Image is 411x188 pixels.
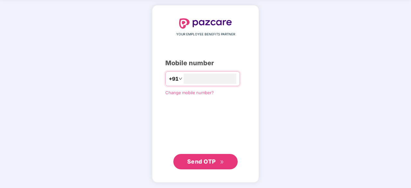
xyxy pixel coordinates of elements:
[173,154,238,169] button: Send OTPdouble-right
[165,90,214,95] a: Change mobile number?
[220,160,224,164] span: double-right
[169,75,178,83] span: +91
[165,58,246,68] div: Mobile number
[187,158,216,165] span: Send OTP
[176,32,235,37] span: YOUR EMPLOYEE BENEFITS PARTNER
[178,77,182,81] span: down
[179,18,232,29] img: logo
